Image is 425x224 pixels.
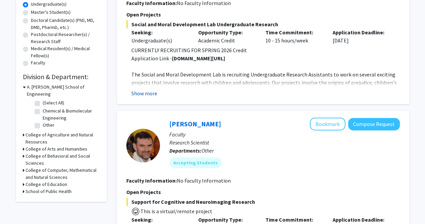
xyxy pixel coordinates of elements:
h3: College of Agriculture and Natural Resources [26,131,100,146]
h3: A. [PERSON_NAME] School of Engineering [27,84,100,98]
div: [DATE] [328,28,395,44]
label: Doctoral Candidate(s) (PhD, MD, DMD, PharmD, etc.) [31,17,100,31]
button: Show more [131,89,157,97]
p: Opportunity Type: [198,28,255,36]
p: Application Deadline: [333,28,390,36]
label: Medical Resident(s) / Medical Fellow(s) [31,45,100,59]
p: Seeking: [131,28,188,36]
b: Faculty Information: [126,177,177,184]
p: Application Deadline: [333,216,390,224]
h3: College of Behavioral and Social Sciences [26,153,100,167]
p: Faculty [169,130,400,138]
h3: School of Public Health [26,188,72,195]
div: Academic Credit [193,28,260,44]
p: Time Commitment: [265,28,323,36]
label: Undergraduate(s) [31,1,67,8]
button: Add Jeremy Purcell to Bookmarks [310,118,345,130]
span: Social and Moral Development Lab Undergraduate Research [126,20,400,28]
p: The Social and Moral Development Lab is recruiting Undergraduate Research Assistants to work on s... [131,70,400,119]
iframe: Chat [5,194,29,219]
p: Open Projects [126,188,400,196]
h3: College of Arts and Humanities [26,146,87,153]
h3: College of Education [26,181,67,188]
h2: Division & Department: [23,73,100,81]
label: Master's Student(s) [31,9,71,16]
a: [PERSON_NAME] [169,120,221,128]
p: Time Commitment: [265,216,323,224]
p: Seeking: [131,216,188,224]
b: Departments: [169,147,202,154]
p: Opportunity Type: [198,216,255,224]
span: Support for Cognitive and Neuroimaging Research [126,198,400,206]
h3: College of Computer, Mathematical and Natural Sciences [26,167,100,181]
div: 10 - 15 hours/week [260,28,328,44]
p: Application Link - [131,54,400,62]
span: This is a virtual/remote project [140,208,212,215]
label: (Select All) [43,99,64,106]
label: Faculty [31,59,45,66]
p: Open Projects [126,10,400,19]
label: Other [43,122,54,129]
span: No Faculty Information [177,177,231,184]
label: Chemical & Biomolecular Engineering [43,107,98,122]
strong: [DOMAIN_NAME][URL] [172,55,225,62]
p: Research Scientist [169,138,400,147]
p: CURRENTLY RECRUITING FOR SPRING 2026 Credit [131,46,400,54]
mat-chip: Accepting Students [169,157,222,168]
button: Compose Request to Jeremy Purcell [348,118,400,130]
label: Postdoctoral Researcher(s) / Research Staff [31,31,100,45]
div: Undergraduate(s) [131,36,188,44]
span: Other [202,147,214,154]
